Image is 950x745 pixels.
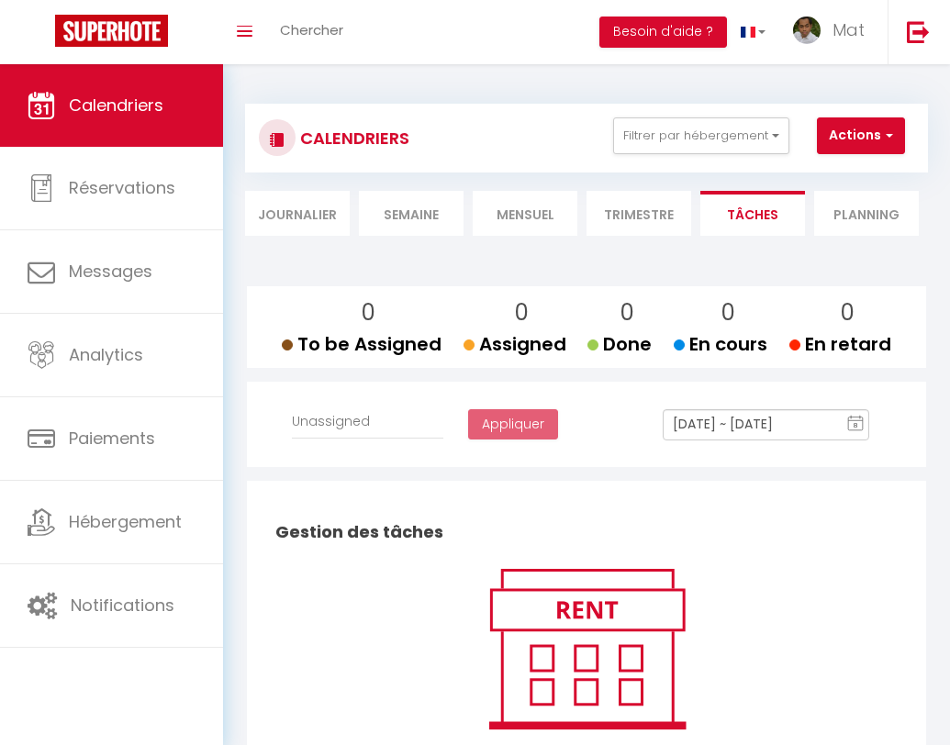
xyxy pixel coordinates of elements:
[271,504,902,561] h2: Gestion des tâches
[478,295,566,330] p: 0
[473,191,577,236] li: Mensuel
[359,191,464,236] li: Semaine
[587,191,691,236] li: Trimestre
[674,331,767,357] span: En cours
[69,427,155,450] span: Paiements
[69,94,163,117] span: Calendriers
[817,117,905,154] button: Actions
[789,331,891,357] span: En retard
[470,561,704,737] img: rent.png
[663,409,869,440] input: Select Date Range
[468,409,558,440] button: Appliquer
[587,331,652,357] span: Done
[69,510,182,533] span: Hébergement
[814,191,919,236] li: Planning
[245,191,350,236] li: Journalier
[280,20,343,39] span: Chercher
[69,343,143,366] span: Analytics
[599,17,727,48] button: Besoin d'aide ?
[804,295,891,330] p: 0
[833,18,865,41] span: Mat
[71,594,174,617] span: Notifications
[69,260,152,283] span: Messages
[296,117,409,159] h3: CALENDRIERS
[55,15,168,47] img: Super Booking
[602,295,652,330] p: 0
[282,331,441,357] span: To be Assigned
[296,295,441,330] p: 0
[793,17,821,44] img: ...
[464,331,566,357] span: Assigned
[688,295,767,330] p: 0
[854,421,858,429] text: 8
[907,20,930,43] img: logout
[15,7,70,62] button: Ouvrir le widget de chat LiveChat
[613,117,789,154] button: Filtrer par hébergement
[69,176,175,199] span: Réservations
[700,191,805,236] li: Tâches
